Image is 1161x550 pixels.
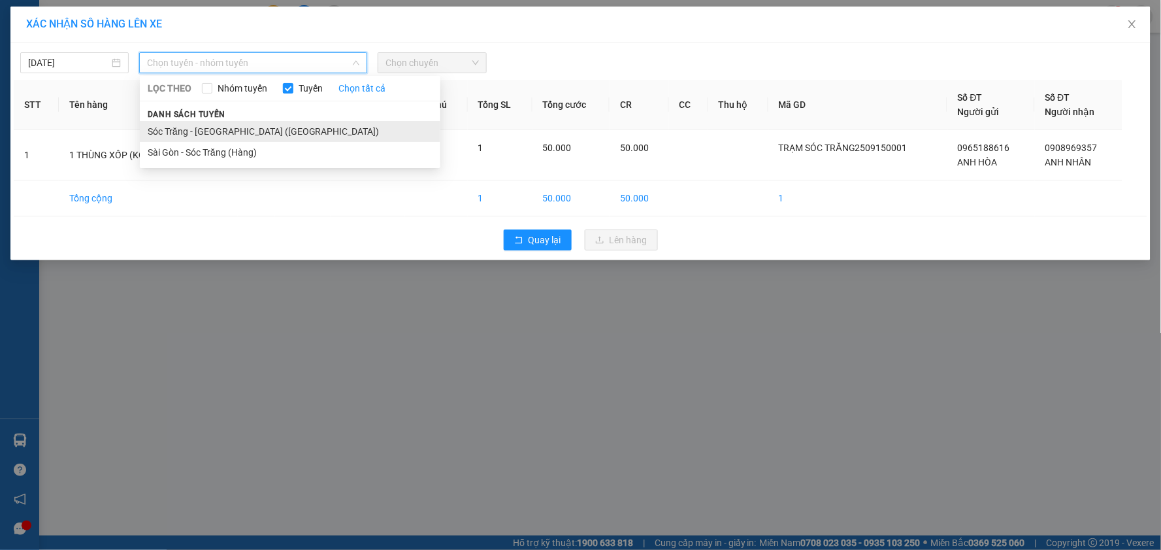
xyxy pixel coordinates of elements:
[385,53,478,73] span: Chọn chuyến
[779,143,908,153] span: TRẠM SÓC TRĂNG2509150001
[59,180,238,216] td: Tổng cộng
[543,143,572,153] span: 50.000
[514,235,523,246] span: rollback
[26,18,162,30] span: XÁC NHẬN SỐ HÀNG LÊN XE
[958,92,983,103] span: Số ĐT
[1045,143,1098,153] span: 0908969357
[958,107,1000,117] span: Người gửi
[352,59,360,67] span: down
[708,80,768,130] th: Thu hộ
[532,80,610,130] th: Tổng cước
[958,157,998,167] span: ANH HÒA
[147,53,359,73] span: Chọn tuyến - nhóm tuyến
[1114,7,1151,43] button: Close
[768,80,947,130] th: Mã GD
[610,80,669,130] th: CR
[212,81,272,95] span: Nhóm tuyến
[59,80,238,130] th: Tên hàng
[14,81,142,129] span: Trạm Sóc Trăng
[478,143,483,153] span: 1
[468,180,532,216] td: 1
[140,121,440,142] li: Sóc Trăng - [GEOGRAPHIC_DATA] ([GEOGRAPHIC_DATA])
[1045,92,1070,103] span: Số ĐT
[1045,107,1095,117] span: Người nhận
[1045,157,1092,167] span: ANH NHÂN
[148,81,191,95] span: LỌC THEO
[468,80,532,130] th: Tổng SL
[529,233,561,247] span: Quay lại
[140,142,440,163] li: Sài Gòn - Sóc Trăng (Hàng)
[14,81,142,129] span: Gửi:
[14,130,59,180] td: 1
[504,230,572,250] button: rollbackQuay lại
[28,56,109,70] input: 15/09/2025
[610,180,669,216] td: 50.000
[140,109,233,120] span: Danh sách tuyến
[59,130,238,180] td: 1 THÙNG XỐP (KO BAO HƯ BỂ)
[669,80,708,130] th: CC
[112,12,248,26] strong: XE KHÁCH MỸ DUYÊN
[129,32,221,42] span: TP.HCM -SÓC TRĂNG
[1127,19,1137,29] span: close
[293,81,328,95] span: Tuyến
[14,80,59,130] th: STT
[127,45,233,59] strong: PHIẾU GỬI HÀNG
[338,81,385,95] a: Chọn tất cả
[958,143,1010,153] span: 0965188616
[768,180,947,216] td: 1
[532,180,610,216] td: 50.000
[620,143,649,153] span: 50.000
[585,230,658,250] button: uploadLên hàng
